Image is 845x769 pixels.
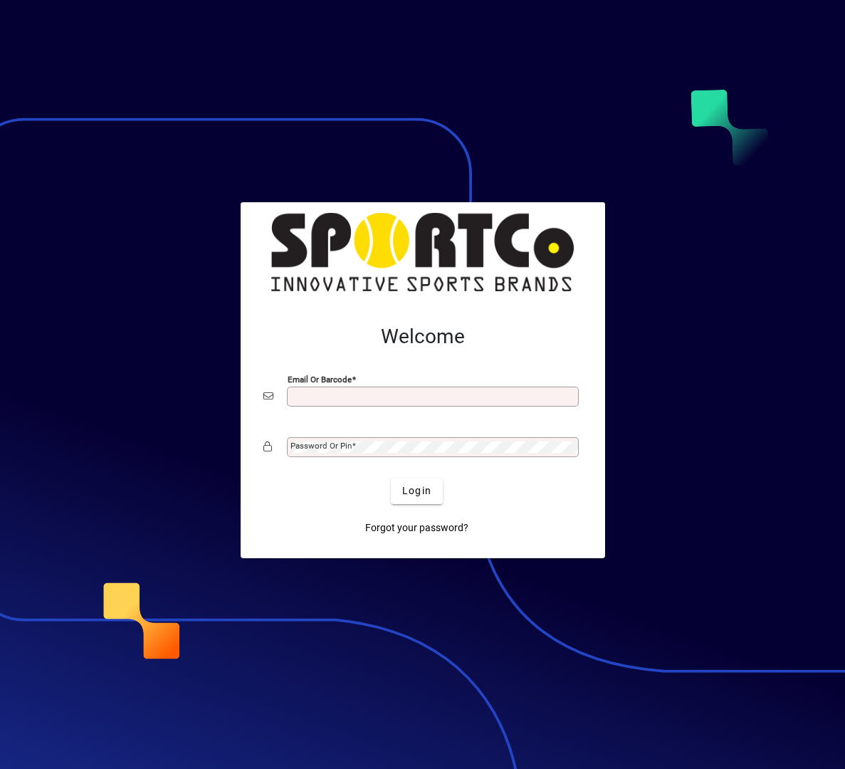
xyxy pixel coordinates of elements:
[402,483,431,498] span: Login
[359,516,474,541] a: Forgot your password?
[263,325,582,349] h2: Welcome
[365,520,468,535] span: Forgot your password?
[290,441,352,451] mat-label: Password or Pin
[288,374,352,384] mat-label: Email or Barcode
[391,478,443,504] button: Login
